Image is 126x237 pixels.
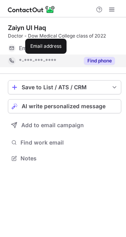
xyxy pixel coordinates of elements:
span: Add to email campaign [21,122,84,128]
div: Save to List / ATS / CRM [22,84,107,90]
button: Reveal Button [84,57,115,65]
button: save-profile-one-click [8,80,121,94]
button: Add to email campaign [8,118,121,132]
span: Email Unavailable [19,45,66,52]
button: Find work email [8,137,121,148]
button: AI write personalized message [8,99,121,113]
span: Notes [20,155,118,162]
button: Notes [8,153,121,164]
div: Zaiyn Ul Haq [8,24,46,32]
div: Doctor - Dow Medical College class of 2022 [8,32,121,39]
span: AI write personalized message [22,103,106,109]
img: ContactOut v5.3.10 [8,5,55,14]
span: Find work email [20,139,118,146]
